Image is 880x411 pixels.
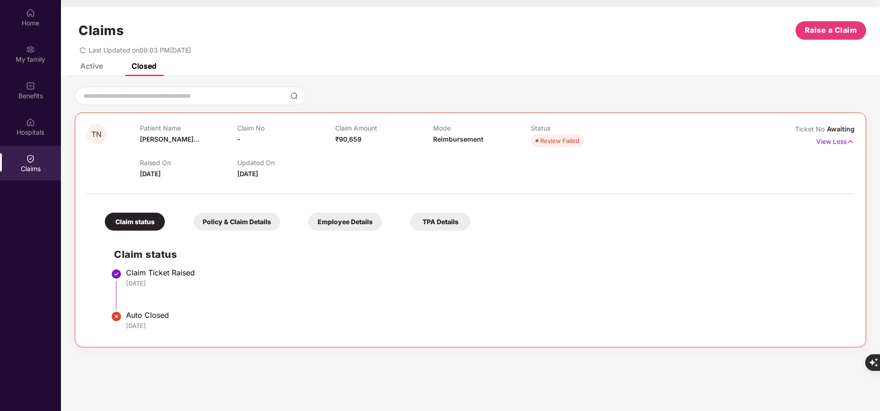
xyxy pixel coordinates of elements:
img: svg+xml;base64,PHN2ZyBpZD0iU3RlcC1Eb25lLTMyeDMyIiB4bWxucz0iaHR0cDovL3d3dy53My5vcmcvMjAwMC9zdmciIH... [111,268,122,280]
span: [DATE] [140,170,161,178]
span: Reimbursement [433,135,483,143]
span: TN [91,131,102,138]
div: [DATE] [126,279,845,287]
div: Policy & Claim Details [193,213,280,231]
span: [PERSON_NAME]... [140,135,199,143]
p: Mode [433,124,531,132]
img: svg+xml;base64,PHN2ZyBpZD0iU2VhcmNoLTMyeDMyIiB4bWxucz0iaHR0cDovL3d3dy53My5vcmcvMjAwMC9zdmciIHdpZH... [290,92,298,100]
img: svg+xml;base64,PHN2ZyB3aWR0aD0iMjAiIGhlaWdodD0iMjAiIHZpZXdCb3g9IjAgMCAyMCAyMCIgZmlsbD0ibm9uZSIgeG... [26,45,35,54]
p: Claim Amount [335,124,433,132]
div: Employee Details [308,213,382,231]
p: Patient Name [140,124,238,132]
p: Updated On [237,159,335,167]
span: [DATE] [237,170,258,178]
img: svg+xml;base64,PHN2ZyBpZD0iQ2xhaW0iIHhtbG5zPSJodHRwOi8vd3d3LnczLm9yZy8yMDAwL3N2ZyIgd2lkdGg9IjIwIi... [26,154,35,163]
h1: Claims [78,23,124,38]
button: Raise a Claim [796,21,866,40]
div: Closed [132,61,157,71]
p: Claim No [237,124,335,132]
img: svg+xml;base64,PHN2ZyB4bWxucz0iaHR0cDovL3d3dy53My5vcmcvMjAwMC9zdmciIHdpZHRoPSIxNyIgaGVpZ2h0PSIxNy... [847,137,855,147]
span: - [237,135,241,143]
p: Status [531,124,629,132]
div: TPA Details [410,213,470,231]
span: Last Updated on 08:03 PM[DATE] [89,46,191,54]
div: Claim Ticket Raised [126,268,845,277]
span: Ticket No [795,125,827,133]
span: Awaiting [827,125,855,133]
div: Review Failed [540,136,579,145]
div: Claim status [105,213,165,231]
div: [DATE] [126,322,845,330]
span: redo [79,46,86,54]
p: Raised On [140,159,238,167]
img: svg+xml;base64,PHN2ZyBpZD0iSG9tZSIgeG1sbnM9Imh0dHA6Ly93d3cudzMub3JnLzIwMDAvc3ZnIiB3aWR0aD0iMjAiIG... [26,8,35,18]
div: Auto Closed [126,310,845,320]
img: svg+xml;base64,PHN2ZyBpZD0iSG9zcGl0YWxzIiB4bWxucz0iaHR0cDovL3d3dy53My5vcmcvMjAwMC9zdmciIHdpZHRoPS... [26,118,35,127]
span: Raise a Claim [805,24,857,36]
span: ₹90,659 [335,135,362,143]
img: svg+xml;base64,PHN2ZyBpZD0iQmVuZWZpdHMiIHhtbG5zPSJodHRwOi8vd3d3LnczLm9yZy8yMDAwL3N2ZyIgd2lkdGg9Ij... [26,81,35,90]
h2: Claim status [114,247,845,262]
div: Active [80,61,103,71]
p: View Less [816,134,855,147]
img: svg+xml;base64,PHN2ZyBpZD0iU3RlcC1Eb25lLTIweDIwIiB4bWxucz0iaHR0cDovL3d3dy53My5vcmcvMjAwMC9zdmciIH... [111,311,122,322]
